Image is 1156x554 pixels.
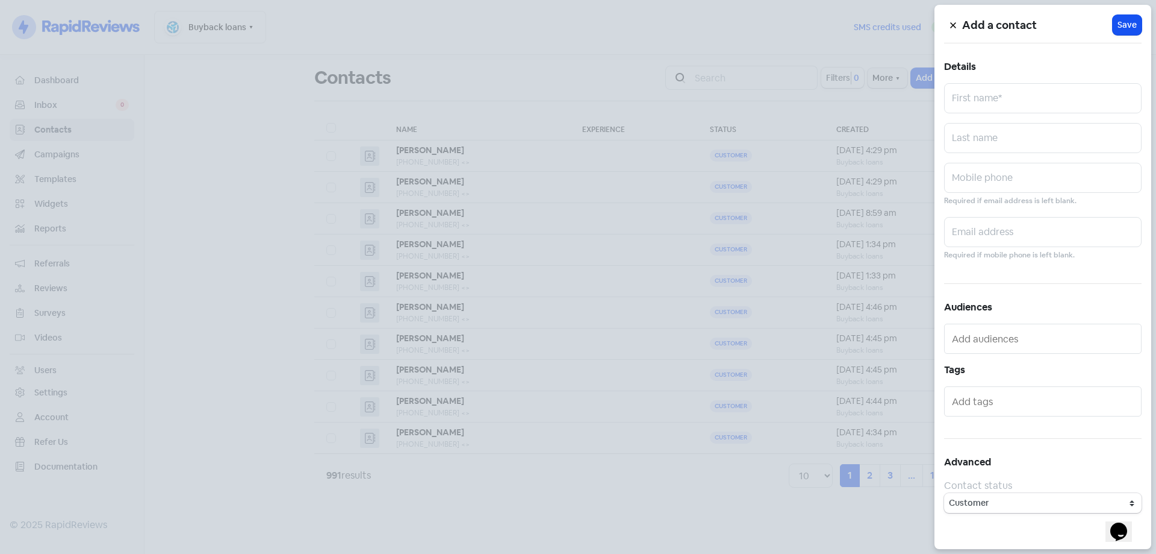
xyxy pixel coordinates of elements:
div: Contact status [944,479,1142,493]
h5: Advanced [944,453,1142,471]
h5: Details [944,58,1142,76]
button: Save [1113,15,1142,35]
iframe: chat widget [1105,506,1144,542]
input: Mobile phone [944,163,1142,193]
h5: Audiences [944,298,1142,316]
input: Add audiences [952,329,1136,348]
small: Required if email address is left blank. [944,195,1077,207]
h5: Tags [944,361,1142,379]
input: First name [944,83,1142,113]
small: Required if mobile phone is left blank. [944,250,1075,261]
h5: Add a contact [962,16,1113,34]
input: Add tags [952,392,1136,411]
span: Save [1117,19,1137,31]
input: Email address [944,217,1142,247]
input: Last name [944,123,1142,153]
